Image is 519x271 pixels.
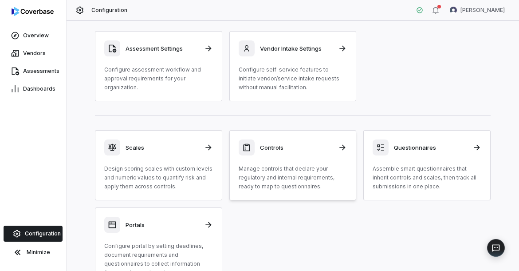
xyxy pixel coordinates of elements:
[2,28,64,44] a: Overview
[394,143,467,151] h3: Questionnaires
[2,81,64,97] a: Dashboards
[444,4,510,17] button: Emily Spong avatar[PERSON_NAME]
[27,249,50,256] span: Minimize
[260,143,333,151] h3: Controls
[104,65,213,92] p: Configure assessment workflow and approval requirements for your organization.
[104,164,213,191] p: Design scoring scales with custom levels and numeric values to quantify risk and apply them acros...
[12,7,54,16] img: Coverbase logo
[126,44,199,52] h3: Assessment Settings
[4,243,63,261] button: Minimize
[2,45,64,61] a: Vendors
[363,130,491,200] a: QuestionnairesAssemble smart questionnaires that inherit controls and scales, then track all subm...
[239,164,347,191] p: Manage controls that declare your regulatory and internal requirements, ready to map to questionn...
[25,230,61,237] span: Configuration
[450,7,457,14] img: Emily Spong avatar
[23,68,59,75] span: Assessments
[95,130,222,200] a: ScalesDesign scoring scales with custom levels and numeric values to quantify risk and apply them...
[460,7,505,14] span: [PERSON_NAME]
[23,50,46,57] span: Vendors
[239,65,347,92] p: Configure self-service features to initiate vendor/service intake requests without manual facilit...
[23,85,55,92] span: Dashboards
[373,164,481,191] p: Assemble smart questionnaires that inherit controls and scales, then track all submissions in one...
[126,221,199,229] h3: Portals
[229,31,357,101] a: Vendor Intake SettingsConfigure self-service features to initiate vendor/service intake requests ...
[260,44,333,52] h3: Vendor Intake Settings
[126,143,199,151] h3: Scales
[95,31,222,101] a: Assessment SettingsConfigure assessment workflow and approval requirements for your organization.
[91,7,128,14] span: Configuration
[2,63,64,79] a: Assessments
[4,226,63,242] a: Configuration
[229,130,357,200] a: ControlsManage controls that declare your regulatory and internal requirements, ready to map to q...
[23,32,49,39] span: Overview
